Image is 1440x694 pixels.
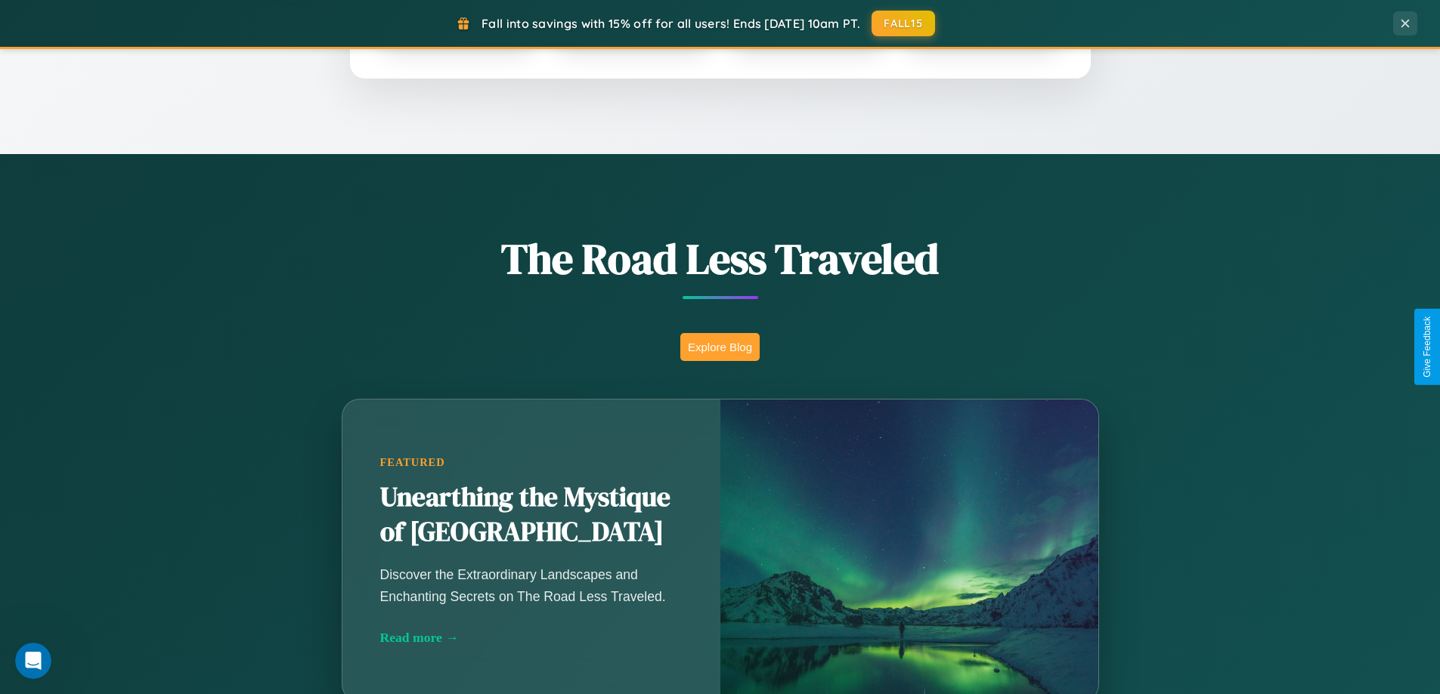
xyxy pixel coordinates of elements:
h2: Unearthing the Mystique of [GEOGRAPHIC_DATA] [380,480,683,550]
p: Discover the Extraordinary Landscapes and Enchanting Secrets on The Road Less Traveled. [380,564,683,606]
div: Read more → [380,630,683,646]
button: Explore Blog [680,333,760,361]
h1: The Road Less Traveled [267,230,1174,288]
div: Give Feedback [1422,316,1432,378]
div: Featured [380,456,683,469]
span: Fall into savings with 15% off for all users! Ends [DATE] 10am PT. [482,16,860,31]
button: FALL15 [872,11,935,36]
iframe: Intercom live chat [15,643,51,679]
